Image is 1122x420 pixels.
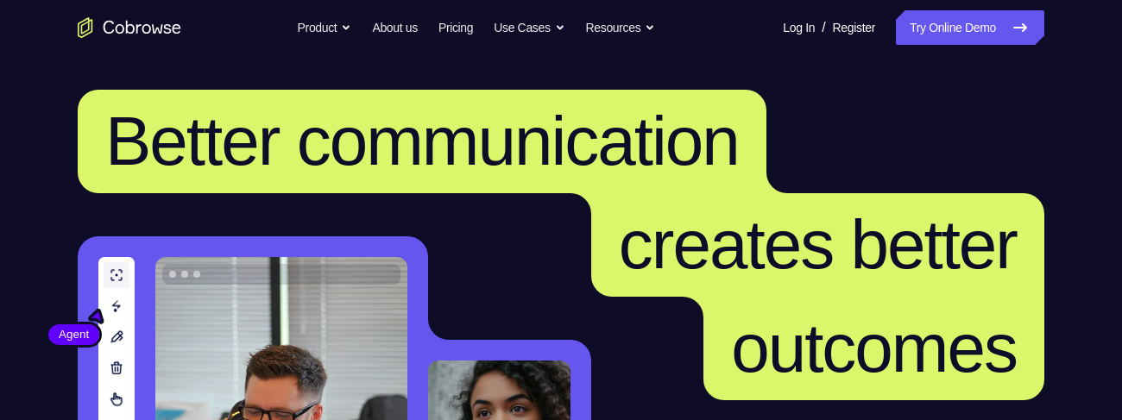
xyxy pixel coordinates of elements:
[619,206,1017,283] span: creates better
[372,10,417,45] a: About us
[105,103,739,179] span: Better communication
[731,310,1017,386] span: outcomes
[298,10,352,45] button: Product
[896,10,1044,45] a: Try Online Demo
[78,17,181,38] a: Go to the home page
[438,10,473,45] a: Pricing
[822,17,825,38] span: /
[586,10,656,45] button: Resources
[783,10,815,45] a: Log In
[833,10,875,45] a: Register
[494,10,564,45] button: Use Cases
